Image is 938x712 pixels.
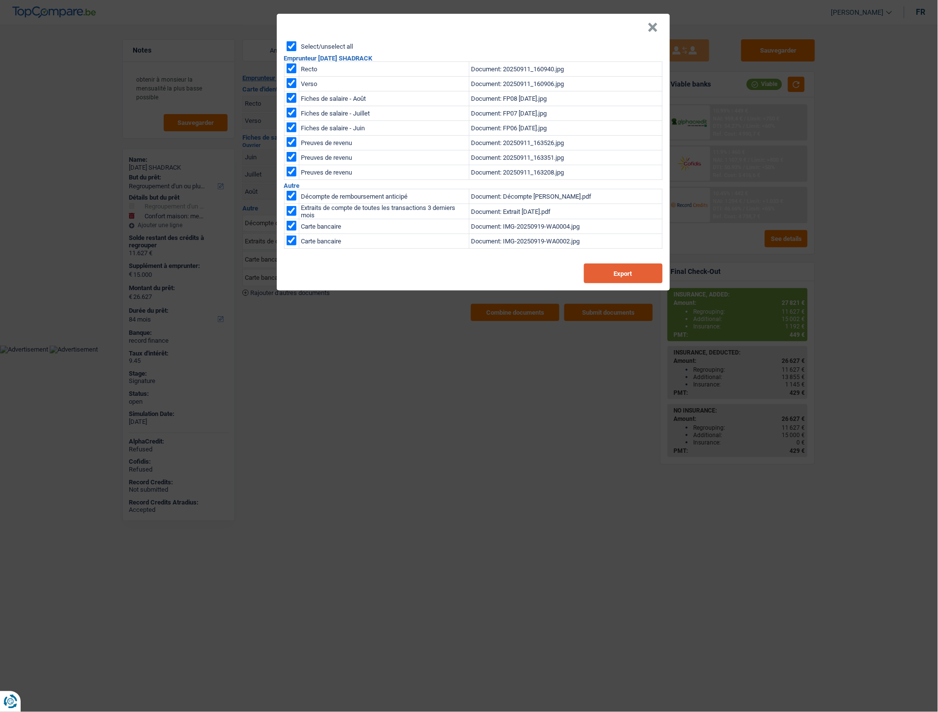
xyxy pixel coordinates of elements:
td: Document: Décompte [PERSON_NAME].pdf [469,189,662,204]
td: Recto [299,62,469,77]
td: Carte bancaire [299,234,469,249]
td: Document: FP07 [DATE].jpg [469,106,662,121]
h2: Autre [284,182,663,189]
td: Fiches de salaire - Juillet [299,106,469,121]
td: Document: IMG-20250919-WA0004.jpg [469,219,662,234]
h2: Emprunteur [DATE] SHADRACK [284,55,663,61]
td: Document: 20250911_163208.jpg [469,165,662,180]
td: Document: 20250911_160940.jpg [469,62,662,77]
button: Export [584,264,663,283]
td: Document: FP08 [DATE].jpg [469,91,662,106]
td: Verso [299,77,469,91]
td: Document: Extrait [DATE].pdf [469,204,662,219]
td: Document: 20250911_163526.jpg [469,136,662,150]
td: Preuves de revenu [299,150,469,165]
td: Fiches de salaire - Juin [299,121,469,136]
td: Document: FP06 [DATE].jpg [469,121,662,136]
td: Décompte de remboursement anticipé [299,189,469,204]
td: Preuves de revenu [299,136,469,150]
td: Preuves de revenu [299,165,469,180]
td: Fiches de salaire - Août [299,91,469,106]
td: Document: IMG-20250919-WA0002.jpg [469,234,662,249]
button: Close [648,23,658,32]
td: Extraits de compte de toutes les transactions 3 derniers mois [299,204,469,219]
td: Carte bancaire [299,219,469,234]
label: Select/unselect all [301,43,353,50]
td: Document: 20250911_163351.jpg [469,150,662,165]
td: Document: 20250911_160906.jpg [469,77,662,91]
